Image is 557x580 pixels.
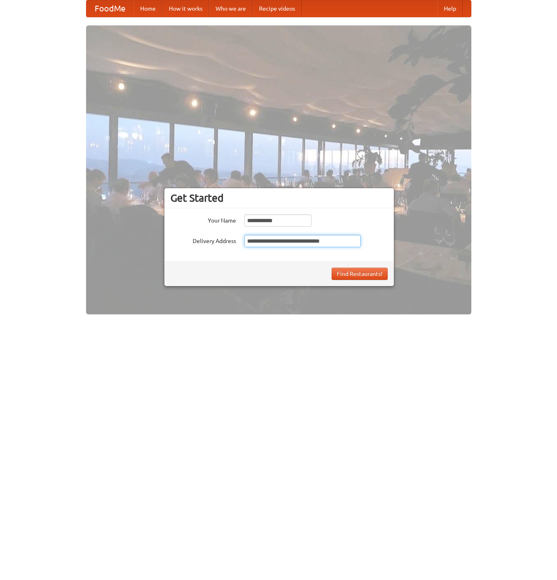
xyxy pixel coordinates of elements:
a: Recipe videos [252,0,302,17]
a: Who we are [209,0,252,17]
h3: Get Started [171,192,388,204]
a: FoodMe [86,0,134,17]
label: Delivery Address [171,235,236,245]
button: Find Restaurants! [332,268,388,280]
a: How it works [162,0,209,17]
a: Help [437,0,463,17]
label: Your Name [171,214,236,225]
a: Home [134,0,162,17]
